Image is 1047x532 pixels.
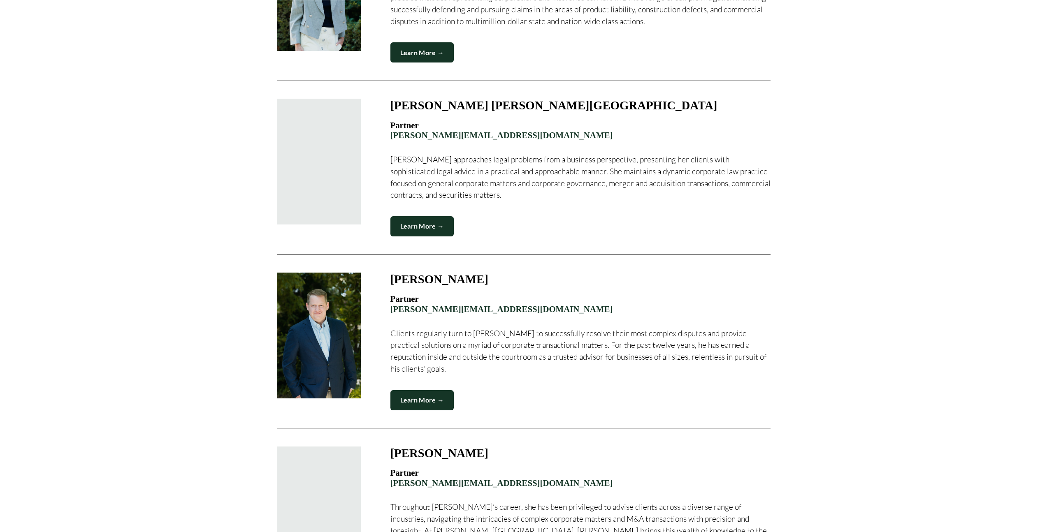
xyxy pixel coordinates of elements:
[390,99,717,112] h3: [PERSON_NAME] [PERSON_NAME][GEOGRAPHIC_DATA]
[390,154,771,201] p: [PERSON_NAME] approaches legal problems from a business perspective, presenting her clients with ...
[390,390,454,410] a: Learn More →
[390,478,613,488] a: [PERSON_NAME][EMAIL_ADDRESS][DOMAIN_NAME]
[390,446,488,460] h3: [PERSON_NAME]
[390,120,771,141] h4: Partner
[390,216,454,236] a: Learn More →
[390,42,454,62] a: Learn More →
[390,328,771,375] p: Clients regularly turn to [PERSON_NAME] to successfully resolve their most complex disputes and p...
[390,304,613,314] a: [PERSON_NAME][EMAIL_ADDRESS][DOMAIN_NAME]
[390,468,771,488] h4: Partner
[390,130,613,140] a: [PERSON_NAME][EMAIL_ADDRESS][DOMAIN_NAME]
[390,294,771,314] h4: Partner
[390,273,488,286] h3: [PERSON_NAME]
